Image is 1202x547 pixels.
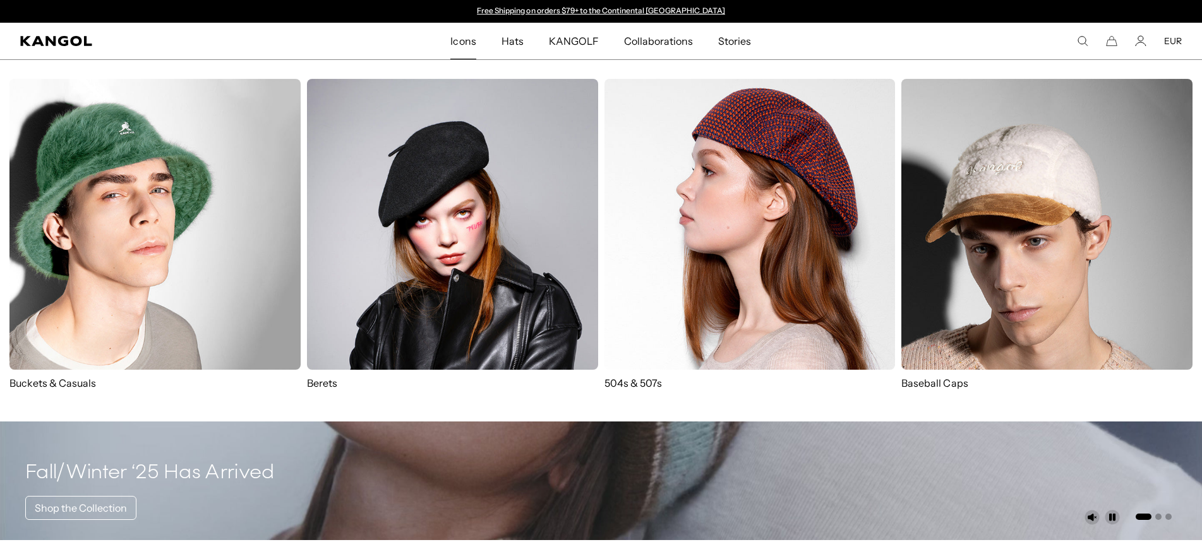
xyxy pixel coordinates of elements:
span: Collaborations [624,23,693,59]
a: KANGOLF [536,23,611,59]
a: Shop the Collection [25,496,136,520]
a: Free Shipping on orders $79+ to the Continental [GEOGRAPHIC_DATA] [477,6,725,15]
h4: Fall/Winter ‘25 Has Arrived [25,461,275,486]
a: Icons [438,23,488,59]
button: Go to slide 2 [1155,514,1162,520]
ul: Select a slide to show [1134,511,1172,521]
button: Cart [1106,35,1117,47]
button: EUR [1164,35,1182,47]
button: Unmute [1085,510,1100,525]
a: 504s & 507s [604,79,896,390]
p: Baseball Caps [901,376,1193,390]
div: Announcement [471,6,731,16]
span: Stories [718,23,751,59]
a: Baseball Caps [901,79,1193,403]
span: KANGOLF [549,23,599,59]
a: Kangol [20,36,299,46]
summary: Search here [1077,35,1088,47]
button: Go to slide 3 [1165,514,1172,520]
p: 504s & 507s [604,376,896,390]
p: Buckets & Casuals [9,376,301,390]
slideshow-component: Announcement bar [471,6,731,16]
span: Hats [502,23,524,59]
a: Hats [489,23,536,59]
div: 1 of 2 [471,6,731,16]
button: Pause [1105,510,1120,525]
a: Berets [307,79,598,390]
a: Buckets & Casuals [9,79,301,390]
a: Account [1135,35,1146,47]
span: Icons [450,23,476,59]
p: Berets [307,376,598,390]
button: Go to slide 1 [1136,514,1151,520]
a: Collaborations [611,23,706,59]
a: Stories [706,23,764,59]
